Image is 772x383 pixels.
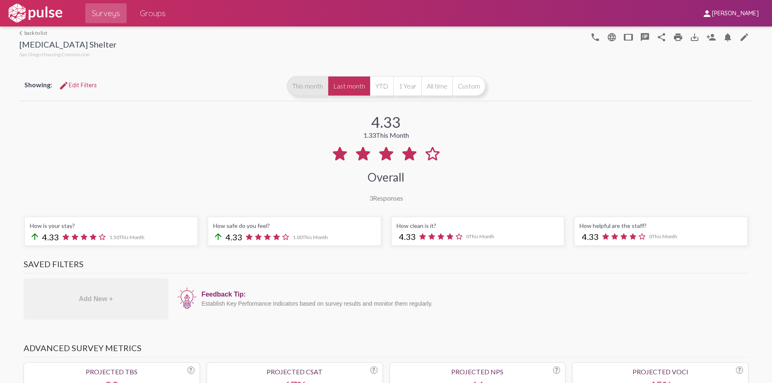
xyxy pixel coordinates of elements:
span: This Month [303,234,328,240]
mat-icon: language [607,32,617,42]
button: Last month [328,76,370,96]
button: language [587,29,604,45]
mat-icon: Share [657,32,666,42]
span: 0 [466,233,494,239]
span: 1.00 [293,234,328,240]
span: 0 [649,233,677,239]
button: YTD [370,76,393,96]
mat-icon: arrow_upward [30,232,40,242]
button: Person [703,29,719,45]
div: 4.33 [371,113,401,131]
button: tablet [620,29,637,45]
button: Bell [719,29,736,45]
span: 4.33 [582,232,599,242]
div: Projected CSAT [212,368,378,376]
h3: Saved Filters [24,259,749,273]
img: white-logo.svg [7,3,64,24]
mat-icon: edit [739,32,749,42]
span: 4.33 [226,232,242,242]
mat-icon: Download [690,32,700,42]
a: print [670,29,686,45]
button: Edit FiltersEdit Filters [52,78,103,93]
div: Feedback Tip: [202,291,745,298]
button: Custom [452,76,486,96]
mat-icon: speaker_notes [640,32,650,42]
mat-icon: tablet [623,32,633,42]
button: 1 Year [393,76,421,96]
span: Showing: [24,81,52,89]
mat-icon: person [702,9,712,19]
a: edit [736,29,753,45]
div: How helpful are the staff? [580,222,742,229]
span: 4.33 [399,232,416,242]
span: This Month [376,131,409,139]
mat-icon: arrow_upward [213,232,223,242]
div: Responses [369,194,403,202]
div: ? [188,366,195,374]
span: 4.33 [42,232,59,242]
div: [MEDICAL_DATA] Shelter [19,39,117,51]
div: ? [553,366,560,374]
button: All time [421,76,452,96]
span: This Month [652,233,677,239]
button: This month [287,76,328,96]
a: back to list [19,30,117,36]
mat-icon: arrow_back_ios [19,31,24,36]
a: Surveys [85,3,127,23]
button: Download [686,29,703,45]
button: Share [653,29,670,45]
span: Surveys [92,6,120,21]
h3: Advanced Survey Metrics [24,343,749,357]
div: ? [736,366,743,374]
img: icon12.png [177,287,197,310]
mat-icon: print [673,32,683,42]
a: Groups [133,3,172,23]
span: San Diego Housing Commission [19,51,90,57]
mat-icon: Person [706,32,716,42]
span: This Month [119,234,144,240]
div: Projected NPS [395,368,560,376]
span: 1.50 [109,234,144,240]
div: 1.33 [363,131,409,139]
div: How clean is it? [397,222,559,229]
mat-icon: Bell [723,32,733,42]
div: Projected TBS [29,368,195,376]
span: Groups [140,6,166,21]
div: ? [370,366,378,374]
div: Projected VoCI [577,368,743,376]
div: Overall [368,170,404,184]
button: speaker_notes [637,29,653,45]
button: [PERSON_NAME] [695,5,765,21]
div: How is your stay? [30,222,192,229]
span: 3 [369,194,373,202]
button: language [604,29,620,45]
div: How safe do you feel? [213,222,376,229]
mat-icon: language [590,32,600,42]
span: [PERSON_NAME] [712,10,759,17]
mat-icon: Edit Filters [59,81,69,91]
span: This Month [469,233,494,239]
span: Edit Filters [59,81,97,89]
div: Add New + [24,278,168,320]
div: Establish Key Performance Indicators based on survey results and monitor them regularly. [202,300,745,307]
